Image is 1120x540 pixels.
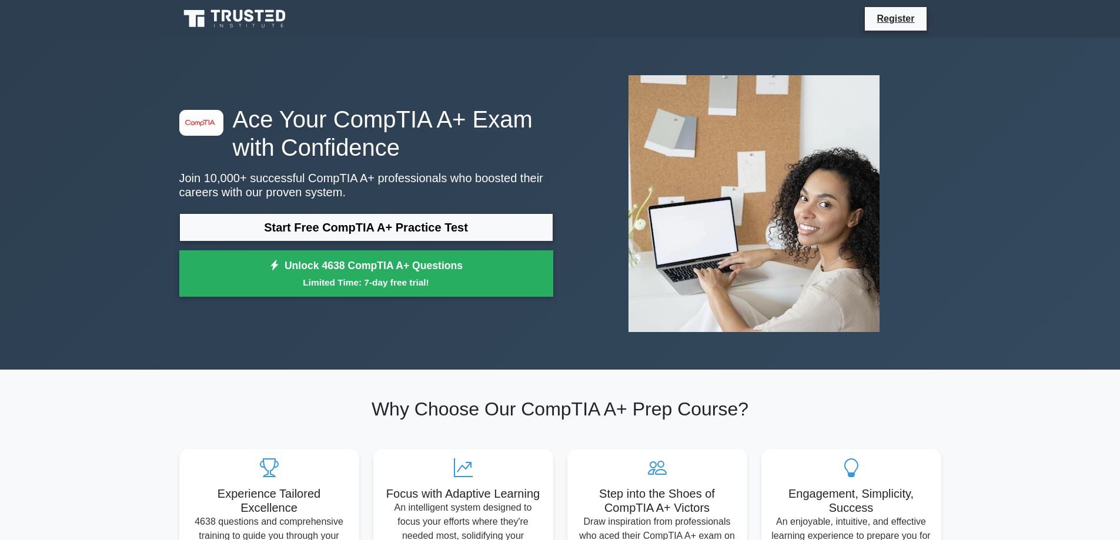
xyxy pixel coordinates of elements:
h5: Engagement, Simplicity, Success [771,487,932,515]
h2: Why Choose Our CompTIA A+ Prep Course? [179,398,941,420]
a: Register [870,11,921,26]
h5: Focus with Adaptive Learning [383,487,544,501]
p: Join 10,000+ successful CompTIA A+ professionals who boosted their careers with our proven system. [179,171,553,199]
h5: Step into the Shoes of CompTIA A+ Victors [577,487,738,515]
a: Start Free CompTIA A+ Practice Test [179,213,553,242]
h1: Ace Your CompTIA A+ Exam with Confidence [179,105,553,162]
a: Unlock 4638 CompTIA A+ QuestionsLimited Time: 7-day free trial! [179,250,553,297]
small: Limited Time: 7-day free trial! [194,276,539,289]
h5: Experience Tailored Excellence [189,487,350,515]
